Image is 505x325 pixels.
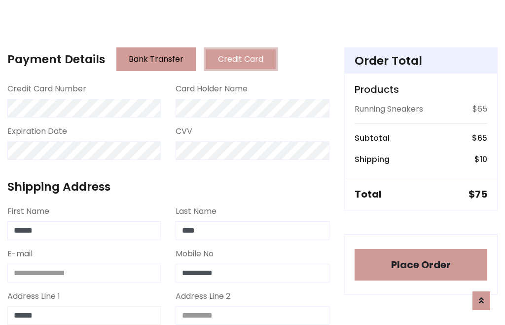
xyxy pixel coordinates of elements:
[7,180,329,194] h4: Shipping Address
[355,54,487,68] h4: Order Total
[472,133,487,143] h6: $
[477,132,487,144] span: 65
[472,103,487,115] p: $65
[355,249,487,281] button: Place Order
[204,47,278,71] button: Credit Card
[7,205,49,217] label: First Name
[176,125,192,137] label: CVV
[355,83,487,95] h5: Products
[116,47,196,71] button: Bank Transfer
[7,248,33,260] label: E-mail
[475,187,487,201] span: 75
[469,188,487,200] h5: $
[7,290,60,302] label: Address Line 1
[176,83,248,95] label: Card Holder Name
[7,52,105,66] h4: Payment Details
[7,83,86,95] label: Credit Card Number
[480,154,487,165] span: 10
[355,155,390,164] h6: Shipping
[355,133,390,143] h6: Subtotal
[355,103,423,115] p: Running Sneakers
[176,248,214,260] label: Mobile No
[176,205,216,217] label: Last Name
[7,125,67,137] label: Expiration Date
[176,290,230,302] label: Address Line 2
[355,188,382,200] h5: Total
[474,155,487,164] h6: $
